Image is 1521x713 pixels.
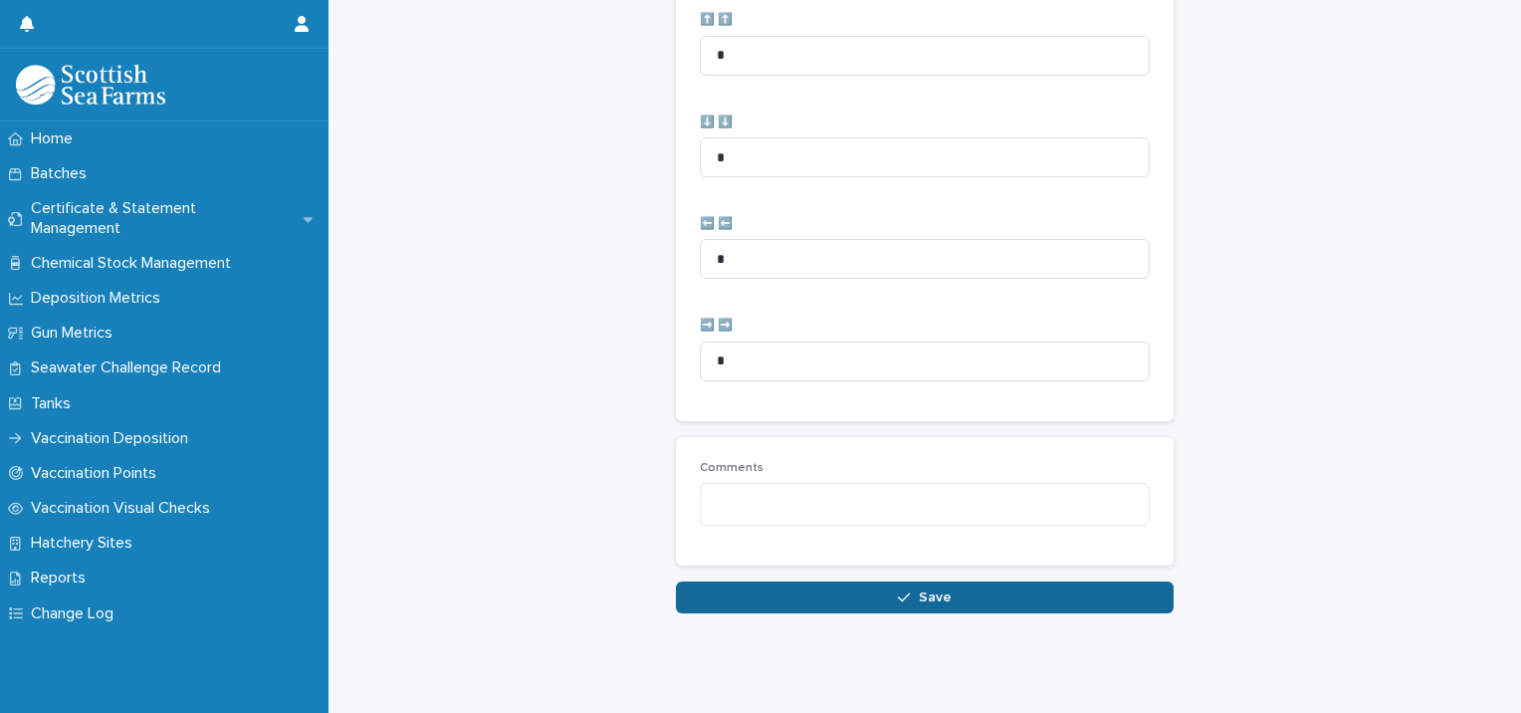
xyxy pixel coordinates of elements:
[919,591,952,604] span: Save
[23,499,226,518] p: Vaccination Visual Checks
[23,199,304,237] p: Certificate & Statement Management
[23,254,247,273] p: Chemical Stock Management
[700,320,733,332] span: ➡️ ➡️
[700,462,763,474] span: Comments
[23,429,204,448] p: Vaccination Deposition
[23,464,172,483] p: Vaccination Points
[23,289,176,308] p: Deposition Metrics
[23,358,237,377] p: Seawater Challenge Record
[23,604,129,623] p: Change Log
[676,582,1174,613] button: Save
[700,14,733,26] span: ⬆️ ⬆️
[23,534,148,553] p: Hatchery Sites
[16,65,165,105] img: uOABhIYSsOPhGJQdTwEw
[23,164,103,183] p: Batches
[23,394,87,413] p: Tanks
[23,324,128,343] p: Gun Metrics
[23,129,89,148] p: Home
[23,569,102,588] p: Reports
[700,117,733,128] span: ⬇️ ⬇️
[700,218,733,230] span: ⬅️ ⬅️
